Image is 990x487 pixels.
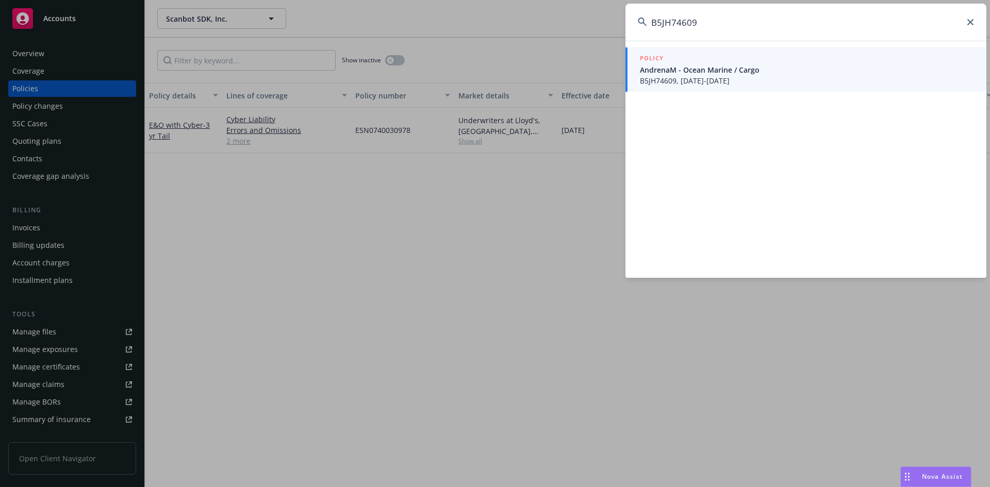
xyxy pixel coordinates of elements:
[625,47,986,92] a: POLICYAndrenaM - Ocean Marine / CargoB5JH74609, [DATE]-[DATE]
[640,75,974,86] span: B5JH74609, [DATE]-[DATE]
[640,53,664,63] h5: POLICY
[900,466,971,487] button: Nova Assist
[625,4,986,41] input: Search...
[640,64,974,75] span: AndrenaM - Ocean Marine / Cargo
[922,472,963,481] span: Nova Assist
[901,467,914,486] div: Drag to move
